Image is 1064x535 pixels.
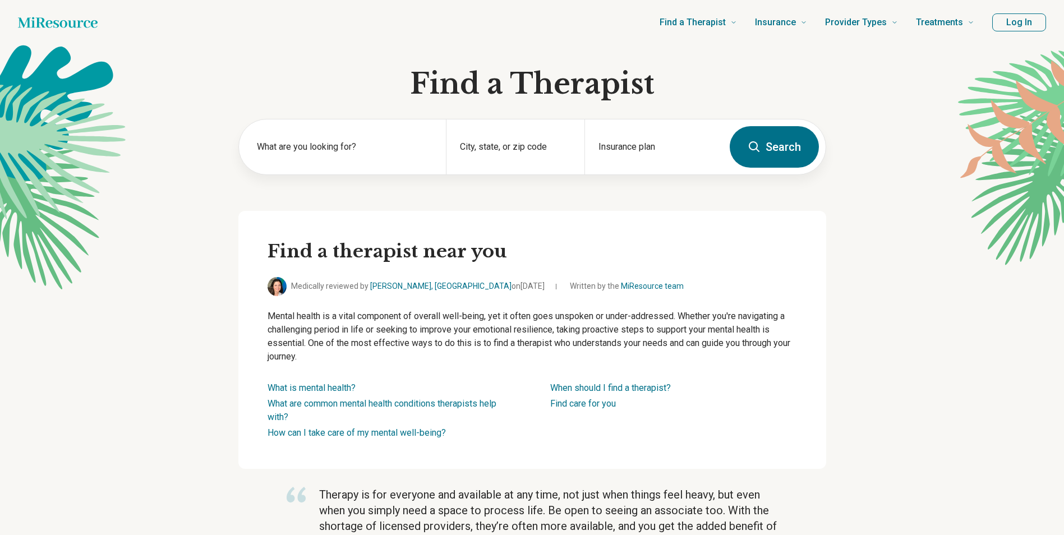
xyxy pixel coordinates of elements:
h1: Find a Therapist [238,67,826,101]
a: Home page [18,11,98,34]
p: Mental health is a vital component of overall well-being, yet it often goes unspoken or under-add... [268,310,797,363]
span: on [DATE] [512,282,545,290]
a: When should I find a therapist? [550,382,671,393]
a: What is mental health? [268,382,356,393]
button: Search [730,126,819,168]
label: What are you looking for? [257,140,433,154]
span: Insurance [755,15,796,30]
h2: Find a therapist near you [268,240,797,264]
span: Find a Therapist [660,15,726,30]
span: Written by the [570,280,684,292]
span: Treatments [916,15,963,30]
a: How can I take care of my mental well-being? [268,427,446,438]
button: Log In [992,13,1046,31]
a: What are common mental health conditions therapists help with? [268,398,496,422]
span: Medically reviewed by [291,280,545,292]
a: [PERSON_NAME], [GEOGRAPHIC_DATA] [370,282,512,290]
a: Find care for you [550,398,616,409]
span: Provider Types [825,15,887,30]
a: MiResource team [621,282,684,290]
